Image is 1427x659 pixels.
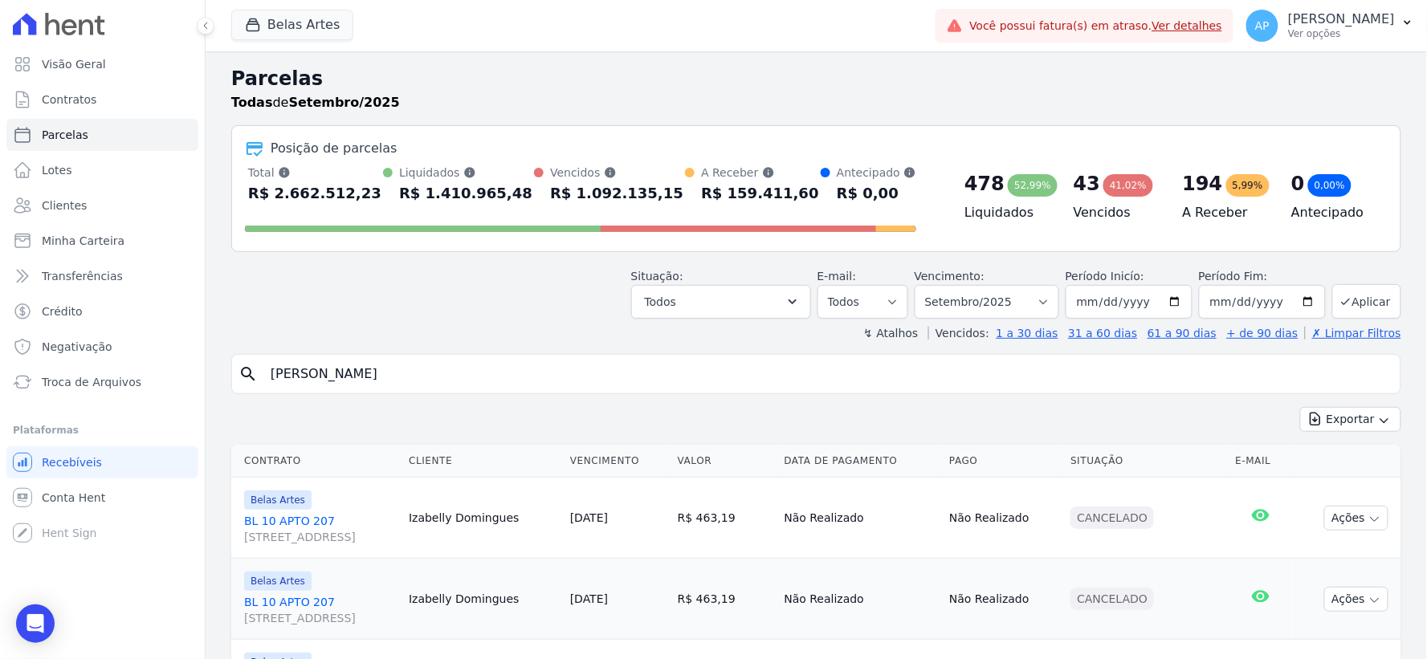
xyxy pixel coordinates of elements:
[1074,171,1100,197] div: 43
[701,165,819,181] div: A Receber
[42,454,102,470] span: Recebíveis
[943,445,1064,478] th: Pago
[1152,19,1223,32] a: Ver detalhes
[42,374,141,390] span: Troca de Arquivos
[1291,171,1305,197] div: 0
[1068,327,1137,340] a: 31 a 60 dias
[231,93,400,112] p: de
[399,181,532,206] div: R$ 1.410.965,48
[570,511,608,524] a: [DATE]
[837,165,916,181] div: Antecipado
[289,95,400,110] strong: Setembro/2025
[928,327,989,340] label: Vencidos:
[1255,20,1270,31] span: AP
[16,604,55,643] div: Open Intercom Messenger
[244,513,396,545] a: BL 10 APTO 207[STREET_ADDRESS]
[778,478,944,559] td: Não Realizado
[778,445,944,478] th: Data de Pagamento
[631,285,811,319] button: Todos
[671,445,778,478] th: Valor
[964,171,1005,197] div: 478
[248,165,381,181] div: Total
[570,592,608,605] a: [DATE]
[1066,270,1144,283] label: Período Inicío:
[564,445,671,478] th: Vencimento
[1332,284,1401,319] button: Aplicar
[1324,587,1388,612] button: Ações
[997,327,1058,340] a: 1 a 30 dias
[6,260,198,292] a: Transferências
[701,181,819,206] div: R$ 159.411,60
[248,181,381,206] div: R$ 2.662.512,23
[6,119,198,151] a: Parcelas
[645,292,676,311] span: Todos
[244,594,396,626] a: BL 10 APTO 207[STREET_ADDRESS]
[837,181,916,206] div: R$ 0,00
[6,48,198,80] a: Visão Geral
[1291,203,1375,222] h4: Antecipado
[550,165,683,181] div: Vencidos
[42,339,112,355] span: Negativação
[631,270,683,283] label: Situação:
[915,270,985,283] label: Vencimento:
[817,270,857,283] label: E-mail:
[1070,506,1154,529] div: Cancelado
[1183,171,1223,197] div: 194
[1288,11,1395,27] p: [PERSON_NAME]
[261,358,1394,390] input: Buscar por nome do lote ou do cliente
[271,139,398,158] div: Posição de parcelas
[42,197,87,214] span: Clientes
[6,225,198,257] a: Minha Carteira
[1199,268,1326,285] label: Período Fim:
[402,445,564,478] th: Cliente
[671,478,778,559] td: R$ 463,19
[402,478,564,559] td: Izabelly Domingues
[1148,327,1217,340] a: 61 a 90 dias
[244,572,312,591] span: Belas Artes
[1227,327,1299,340] a: + de 90 dias
[6,154,198,186] a: Lotes
[1305,327,1401,340] a: ✗ Limpar Filtros
[42,303,83,319] span: Crédito
[1064,445,1229,478] th: Situação
[1074,203,1157,222] h4: Vencidos
[42,490,105,506] span: Conta Hent
[943,478,1064,559] td: Não Realizado
[239,364,258,384] i: search
[42,233,124,249] span: Minha Carteira
[42,127,88,143] span: Parcelas
[1070,588,1154,610] div: Cancelado
[244,529,396,545] span: [STREET_ADDRESS]
[6,446,198,478] a: Recebíveis
[42,56,106,72] span: Visão Geral
[6,295,198,327] a: Crédito
[943,559,1064,640] td: Não Realizado
[6,482,198,514] a: Conta Hent
[231,10,353,40] button: Belas Artes
[42,268,123,284] span: Transferências
[964,203,1048,222] h4: Liquidados
[778,559,944,640] td: Não Realizado
[1229,445,1293,478] th: E-mail
[244,610,396,626] span: [STREET_ADDRESS]
[402,559,564,640] td: Izabelly Domingues
[1183,203,1266,222] h4: A Receber
[1300,407,1401,432] button: Exportar
[399,165,532,181] div: Liquidados
[6,189,198,222] a: Clientes
[6,331,198,363] a: Negativação
[42,162,72,178] span: Lotes
[1233,3,1427,48] button: AP [PERSON_NAME] Ver opções
[6,366,198,398] a: Troca de Arquivos
[550,181,683,206] div: R$ 1.092.135,15
[42,92,96,108] span: Contratos
[1008,174,1058,197] div: 52,99%
[1226,174,1270,197] div: 5,99%
[1103,174,1153,197] div: 41,02%
[863,327,918,340] label: ↯ Atalhos
[231,95,273,110] strong: Todas
[6,83,198,116] a: Contratos
[671,559,778,640] td: R$ 463,19
[1324,506,1388,531] button: Ações
[231,64,1401,93] h2: Parcelas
